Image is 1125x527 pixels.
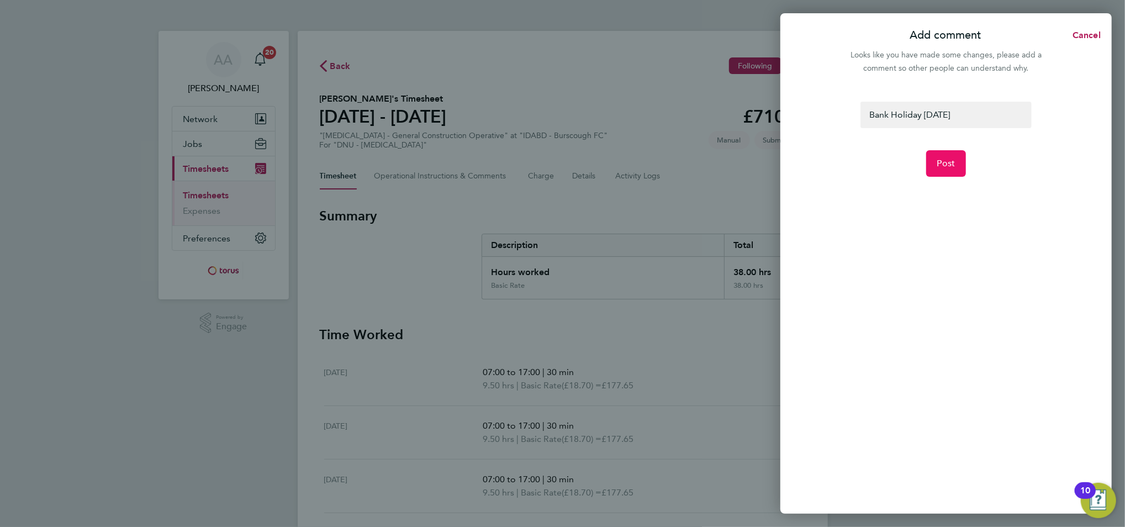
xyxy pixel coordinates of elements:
[1069,30,1101,40] span: Cancel
[1055,24,1112,46] button: Cancel
[1081,483,1116,518] button: Open Resource Center, 10 new notifications
[937,158,955,169] span: Post
[910,28,981,43] p: Add comment
[860,102,1031,128] div: Bank Holiday [DATE]
[844,49,1048,75] div: Looks like you have made some changes, please add a comment so other people can understand why.
[926,150,966,177] button: Post
[1080,491,1090,505] div: 10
